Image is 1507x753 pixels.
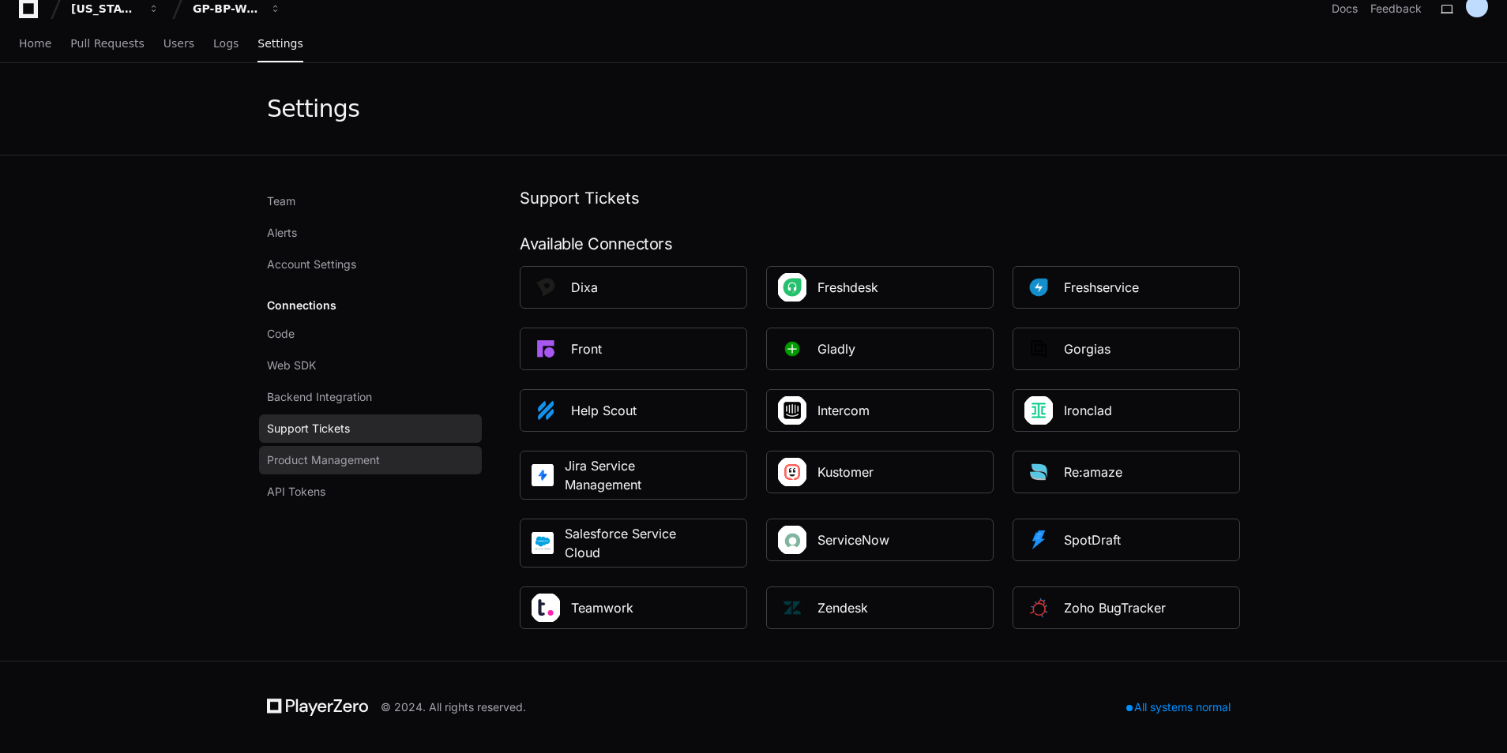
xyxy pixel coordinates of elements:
div: Available Connectors [520,234,1240,253]
span: Pull Requests [70,39,144,48]
img: Intercom_Square_Logo_V9D2LCb.png [776,395,808,426]
span: Home [19,39,51,48]
span: Logs [213,39,239,48]
img: Platformre_amaze_square.png [1023,456,1054,488]
div: SpotDraft [1064,530,1121,549]
img: PlatformFront_square.png [530,333,562,365]
h1: Support Tickets [520,187,1240,209]
button: Feedback [1370,1,1422,17]
div: Re:amaze [1064,463,1122,481]
div: ServiceNow [817,530,889,549]
span: API Tokens [267,484,325,500]
div: Zoho BugTracker [1064,598,1166,617]
a: Code [259,320,482,348]
a: Alerts [259,219,482,247]
a: Docs [1332,1,1358,17]
div: GP-BP-WoodProducts [193,1,261,17]
img: PlatformDixa_square.png [530,272,562,303]
span: Settings [257,39,303,48]
img: ServiceNow_Square_Logo.png [776,524,808,556]
span: Alerts [267,225,297,241]
img: Platformspotdraft_square.png [1023,524,1054,556]
a: Home [19,26,51,62]
div: Help Scout [571,401,637,420]
a: Backend Integration [259,383,482,411]
span: Code [267,326,295,342]
a: API Tokens [259,478,482,506]
a: Logs [213,26,239,62]
div: Teamwork [571,598,633,617]
a: Settings [257,26,303,62]
a: Product Management [259,446,482,474]
div: Intercom [817,401,870,420]
img: ZohoBugTracker_square.png [1023,592,1054,624]
div: All systems normal [1117,696,1240,718]
a: Pull Requests [70,26,144,62]
span: Web SDK [267,358,316,373]
img: Salesforce_service_cloud.png [530,530,555,556]
div: Freshservice [1064,278,1139,297]
img: Platformfreshservice_square.png [1023,272,1054,303]
a: Team [259,187,482,215]
div: Salesforce Service Cloud [565,524,686,562]
div: Zendesk [817,598,868,617]
div: Kustomer [817,463,874,481]
img: Jira_Service_Management.jpg [530,463,555,488]
div: [US_STATE] Pacific [71,1,139,17]
a: Support Tickets [259,414,482,443]
img: PlatformGorgias_square.png [1023,333,1054,365]
a: Users [163,26,194,62]
img: PlatformHelpscout_square.png [530,395,562,426]
span: Account Settings [267,257,356,272]
span: Team [267,193,295,209]
a: Account Settings [259,250,482,279]
img: PlatformGladly.png [776,333,808,365]
img: Kustomer_Square_Logo.jpeg [776,456,808,488]
div: Gladly [817,339,855,358]
span: Support Tickets [267,421,350,436]
img: Freshdesk_Square_Logo.jpeg [776,272,808,303]
div: Gorgias [1064,339,1111,358]
img: Teamwork_Square_Logo.png [530,592,562,624]
img: IronClad_Square.png [1023,395,1054,426]
div: Settings [267,95,359,123]
div: © 2024. All rights reserved. [381,699,526,715]
span: Product Management [267,452,380,468]
div: Dixa [571,278,598,297]
div: Front [571,339,602,358]
div: Freshdesk [817,278,878,297]
div: Ironclad [1064,401,1112,420]
span: Backend Integration [267,389,372,405]
span: Users [163,39,194,48]
img: PlatformZendesk_9qMuXiF.png [776,592,808,624]
div: Jira Service Management [565,456,686,494]
a: Web SDK [259,351,482,380]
